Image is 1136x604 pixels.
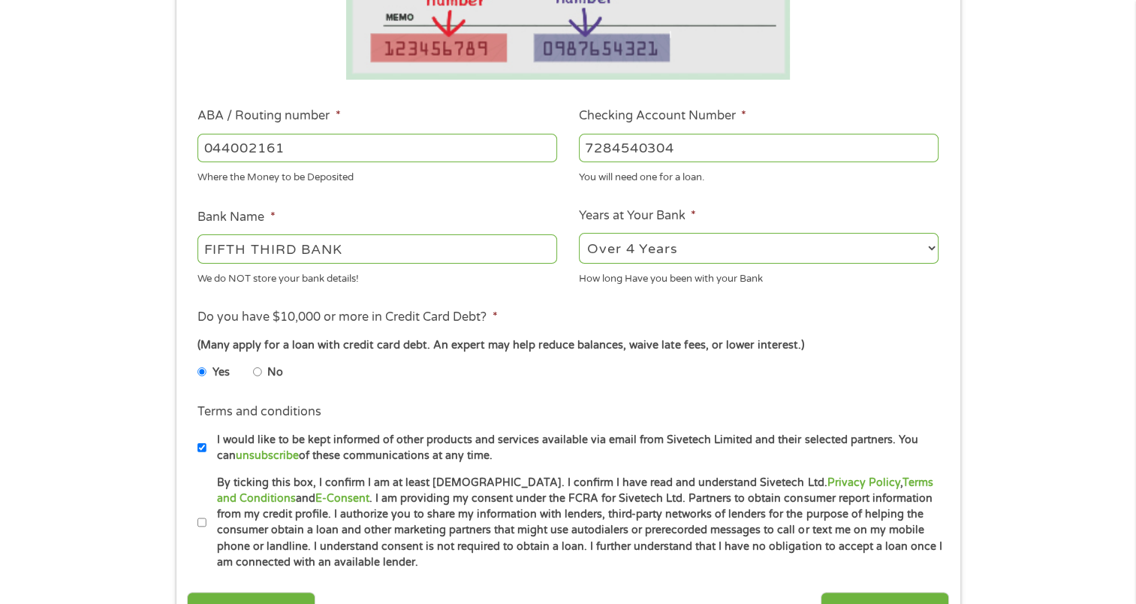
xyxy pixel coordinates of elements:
[236,449,299,462] a: unsubscribe
[206,475,943,571] label: By ticking this box, I confirm I am at least [DEMOGRAPHIC_DATA]. I confirm I have read and unders...
[197,266,557,286] div: We do NOT store your bank details!
[579,165,939,186] div: You will need one for a loan.
[315,492,369,505] a: E-Consent
[197,210,275,225] label: Bank Name
[212,364,230,381] label: Yes
[217,476,933,505] a: Terms and Conditions
[267,364,283,381] label: No
[197,337,938,354] div: (Many apply for a loan with credit card debt. An expert may help reduce balances, waive late fees...
[197,165,557,186] div: Where the Money to be Deposited
[197,404,321,420] label: Terms and conditions
[579,108,746,124] label: Checking Account Number
[197,310,497,325] label: Do you have $10,000 or more in Credit Card Debt?
[579,266,939,286] div: How long Have you been with your Bank
[206,432,943,464] label: I would like to be kept informed of other products and services available via email from Sivetech...
[197,108,340,124] label: ABA / Routing number
[197,134,557,162] input: 263177916
[827,476,899,489] a: Privacy Policy
[579,208,696,224] label: Years at Your Bank
[579,134,939,162] input: 345634636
